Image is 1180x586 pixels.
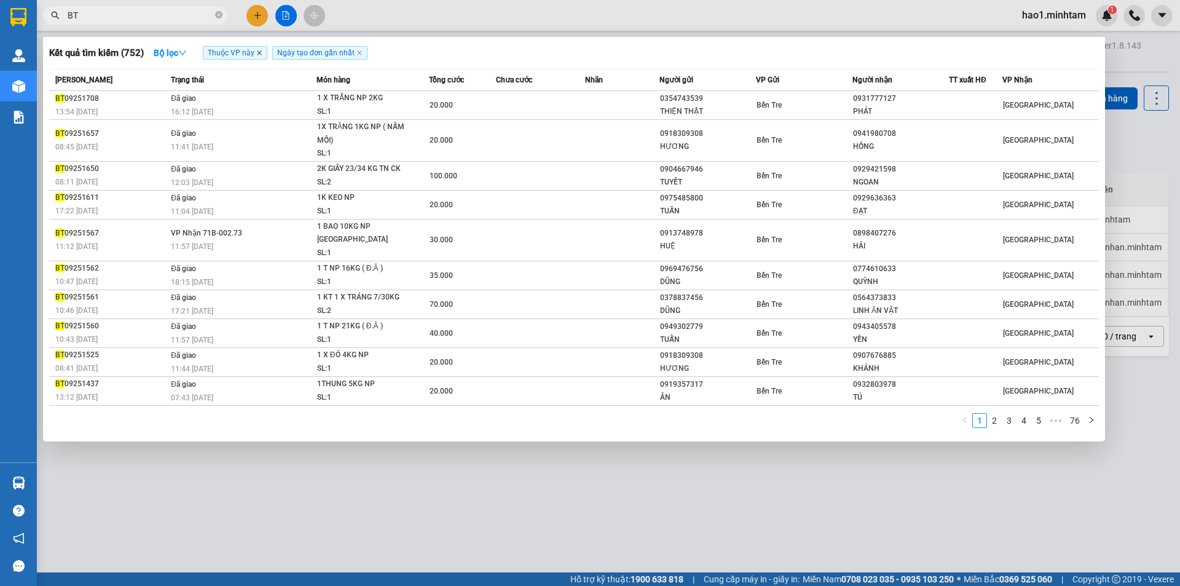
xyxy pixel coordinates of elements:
[660,105,755,118] div: THIỆN THẬT
[317,162,409,176] div: 2K GIẤY 23/34 KG TN CK
[853,378,948,391] div: 0932803978
[660,362,755,375] div: HƯƠNG
[756,76,779,84] span: VP Gửi
[853,192,948,205] div: 0929636363
[660,349,755,362] div: 0918309308
[853,163,948,176] div: 0929421598
[10,38,135,53] div: NAM
[1003,236,1074,244] span: [GEOGRAPHIC_DATA]
[958,413,972,428] button: left
[853,362,948,375] div: KHÁNH
[1032,414,1045,427] a: 5
[171,336,213,344] span: 11:57 [DATE]
[10,10,29,23] span: Gửi:
[317,191,409,205] div: 1K KEO NP
[660,291,755,304] div: 0378837456
[430,358,453,366] span: 20.000
[317,362,409,376] div: SL: 1
[144,10,242,38] div: [PERSON_NAME]
[853,391,948,404] div: TÚ
[430,329,453,338] span: 40.000
[55,108,98,116] span: 13:54 [DATE]
[317,105,409,119] div: SL: 1
[853,176,948,189] div: NGOAN
[988,414,1001,427] a: 2
[1003,300,1074,309] span: [GEOGRAPHIC_DATA]
[949,76,986,84] span: TT xuất HĐ
[171,178,213,187] span: 12:03 [DATE]
[757,101,782,109] span: Bến Tre
[55,207,98,215] span: 17:22 [DATE]
[958,413,972,428] li: Previous Page
[660,378,755,391] div: 0919357317
[585,76,603,84] span: Nhãn
[317,378,409,391] div: 1THUNG 5KG NP
[55,378,167,390] div: 09251437
[171,108,213,116] span: 16:12 [DATE]
[757,358,782,366] span: Bến Tre
[853,140,948,153] div: HỒNG
[317,304,409,318] div: SL: 2
[1084,413,1099,428] button: right
[317,147,409,160] div: SL: 1
[1003,172,1074,180] span: [GEOGRAPHIC_DATA]
[55,94,65,103] span: BT
[55,193,65,202] span: BT
[317,205,409,218] div: SL: 1
[55,322,65,330] span: BT
[171,165,196,173] span: Đã giao
[853,333,948,346] div: YẾN
[55,320,167,333] div: 09251560
[1046,413,1066,428] li: Next 5 Pages
[317,247,409,260] div: SL: 1
[430,101,453,109] span: 20.000
[972,413,987,428] li: 1
[55,293,65,301] span: BT
[757,200,782,209] span: Bến Tre
[853,205,948,218] div: ĐẠT
[171,229,242,237] span: VP Nhận 71B-002.73
[55,242,98,251] span: 11:12 [DATE]
[853,291,948,304] div: 0564373833
[987,413,1002,428] li: 2
[51,11,60,20] span: search
[171,76,204,84] span: Trạng thái
[215,10,222,22] span: close-circle
[757,172,782,180] span: Bến Tre
[203,46,267,60] span: Thuộc VP này
[49,47,144,60] h3: Kết quả tìm kiếm ( 752 )
[853,349,948,362] div: 0907676885
[55,162,167,175] div: 09251650
[660,205,755,218] div: TUẤN
[1003,200,1074,209] span: [GEOGRAPHIC_DATA]
[660,275,755,288] div: DŨNG
[430,236,453,244] span: 30.000
[757,329,782,338] span: Bến Tre
[55,164,65,173] span: BT
[171,264,196,273] span: Đã giao
[171,143,213,151] span: 11:41 [DATE]
[12,49,25,62] img: warehouse-icon
[55,76,112,84] span: [PERSON_NAME]
[852,76,892,84] span: Người nhận
[660,391,755,404] div: ÂN
[317,262,409,275] div: 1 T NP 16KG ( Đ.Ă )
[660,304,755,317] div: DŨNG
[13,560,25,572] span: message
[853,92,948,105] div: 0931777127
[55,92,167,105] div: 09251708
[1088,416,1095,424] span: right
[68,9,213,22] input: Tìm tên, số ĐT hoặc mã đơn
[1003,136,1074,145] span: [GEOGRAPHIC_DATA]
[171,94,196,103] span: Đã giao
[256,50,262,56] span: close
[1084,413,1099,428] li: Next Page
[55,277,98,286] span: 10:47 [DATE]
[178,49,187,57] span: down
[55,178,98,186] span: 08:11 [DATE]
[1003,387,1074,395] span: [GEOGRAPHIC_DATA]
[171,365,213,373] span: 11:44 [DATE]
[55,306,98,315] span: 10:46 [DATE]
[144,43,197,63] button: Bộ lọcdown
[171,351,196,360] span: Đã giao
